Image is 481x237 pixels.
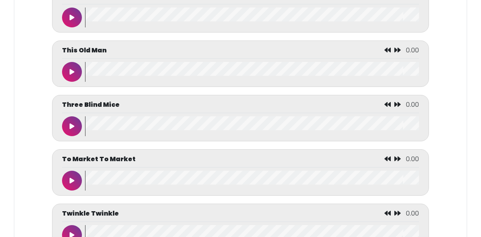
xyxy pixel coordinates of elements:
span: 0.00 [406,154,419,164]
span: 0.00 [406,100,419,109]
p: This Old Man [62,46,107,55]
p: To Market To Market [62,154,136,164]
p: Three Blind Mice [62,100,120,110]
span: 0.00 [406,46,419,55]
p: Twinkle Twinkle [62,209,119,218]
span: 0.00 [406,209,419,218]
